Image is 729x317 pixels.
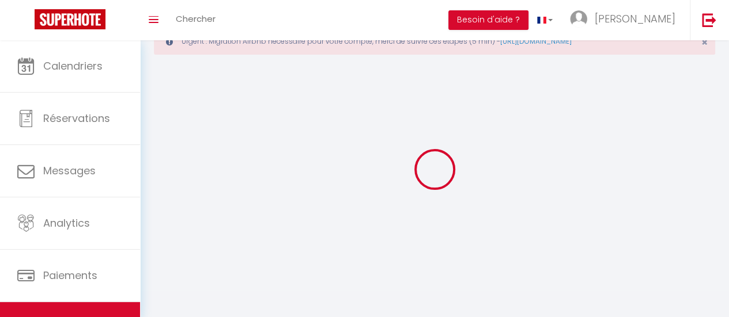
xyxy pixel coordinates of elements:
[43,111,110,125] span: Réservations
[701,37,708,48] button: Close
[500,36,572,46] a: [URL][DOMAIN_NAME]
[701,35,708,49] span: ×
[43,268,97,282] span: Paiements
[35,9,105,29] img: Super Booking
[702,13,716,27] img: logout
[176,13,216,25] span: Chercher
[9,5,44,39] button: Ouvrir le widget de chat LiveChat
[43,163,96,178] span: Messages
[43,59,103,73] span: Calendriers
[680,265,720,308] iframe: Chat
[570,10,587,28] img: ...
[43,216,90,230] span: Analytics
[595,12,675,26] span: [PERSON_NAME]
[154,28,715,55] div: Urgent : Migration Airbnb nécessaire pour votre compte, merci de suivre ces étapes (5 min) -
[448,10,528,30] button: Besoin d'aide ?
